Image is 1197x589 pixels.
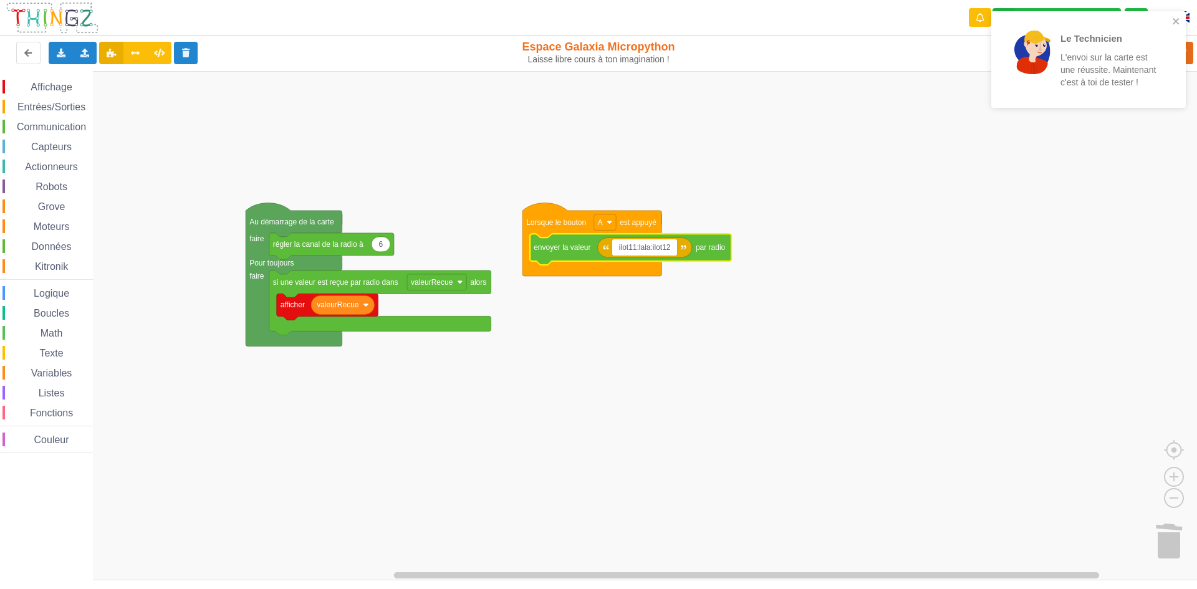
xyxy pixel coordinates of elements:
div: Espace Galaxia Micropython [494,40,703,65]
p: L'envoi sur la carte est une réussite. Maintenant c'est à toi de tester ! [1060,51,1158,89]
text: Au démarrage de la carte [249,218,334,226]
div: Laisse libre cours à ton imagination ! [494,54,703,65]
text: A [598,218,603,227]
text: si une valeur est reçue par radio dans [273,278,398,287]
text: faire [249,272,264,280]
span: Couleur [32,434,71,445]
text: alors [470,278,486,287]
span: Entrées/Sorties [16,102,87,112]
button: close [1172,16,1181,28]
p: Le Technicien [1060,32,1158,45]
span: Fonctions [28,408,75,418]
span: Listes [37,388,67,398]
span: Actionneurs [23,161,80,172]
text: est appuyé [620,218,656,227]
text: 6 [378,240,383,249]
text: Pour toujours [249,259,294,267]
span: Affichage [29,82,74,92]
text: faire [249,234,264,243]
span: Robots [34,181,69,192]
text: afficher [281,300,305,309]
span: Math [39,328,65,338]
span: Logique [32,288,71,299]
text: valeurRecue [411,278,453,287]
text: régler la canal de la radio à [273,240,363,249]
span: Capteurs [29,141,74,152]
span: Grove [36,201,67,212]
text: valeurRecue [317,300,359,309]
span: Texte [37,348,65,358]
span: Kitronik [33,261,70,272]
span: Données [30,241,74,252]
text: envoyer la valeur [534,243,590,252]
span: Moteurs [32,221,72,232]
span: Boucles [32,308,71,318]
span: Communication [15,122,88,132]
text: Lorsque le bouton [526,218,586,227]
span: Variables [29,368,74,378]
img: thingz_logo.png [6,1,99,34]
text: par radio [696,243,726,252]
div: Ta base fonctionne bien ! [993,8,1121,27]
